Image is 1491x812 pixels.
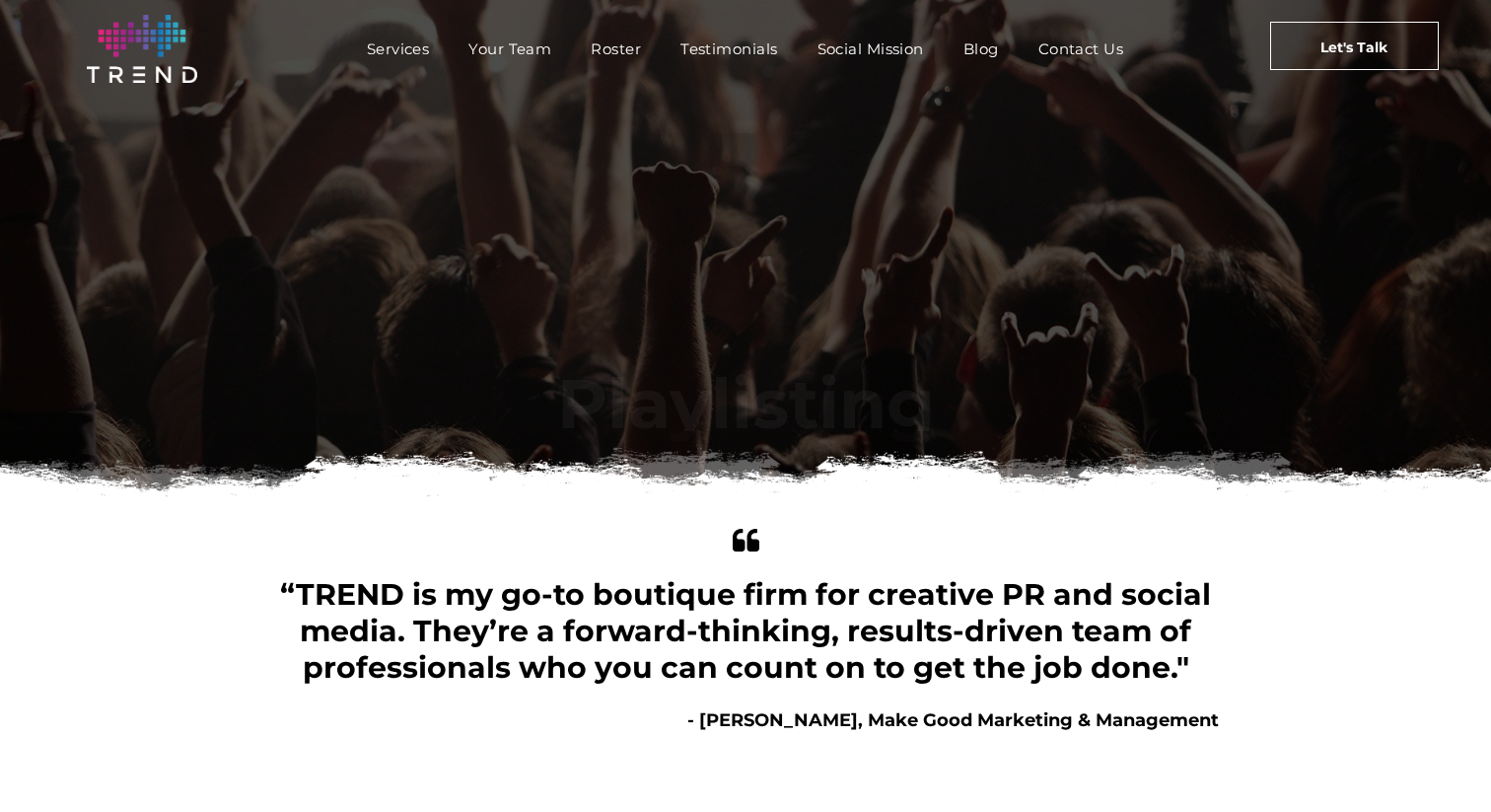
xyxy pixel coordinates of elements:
a: Blog [944,35,1019,63]
a: Contact Us [1019,35,1144,63]
a: Roster [571,35,661,63]
a: Let's Talk [1270,22,1439,70]
span: “TREND is my go-to boutique firm for creative PR and social media. They’re a forward-thinking, re... [280,576,1211,686]
font: Playlisting [557,362,935,447]
img: logo [87,15,197,83]
b: - [PERSON_NAME], Make Good Marketing & Management [687,709,1219,731]
a: Testimonials [661,35,797,63]
span: Let's Talk [1320,23,1387,72]
a: Services [347,35,450,63]
a: Social Mission [798,35,944,63]
a: Your Team [449,35,571,63]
